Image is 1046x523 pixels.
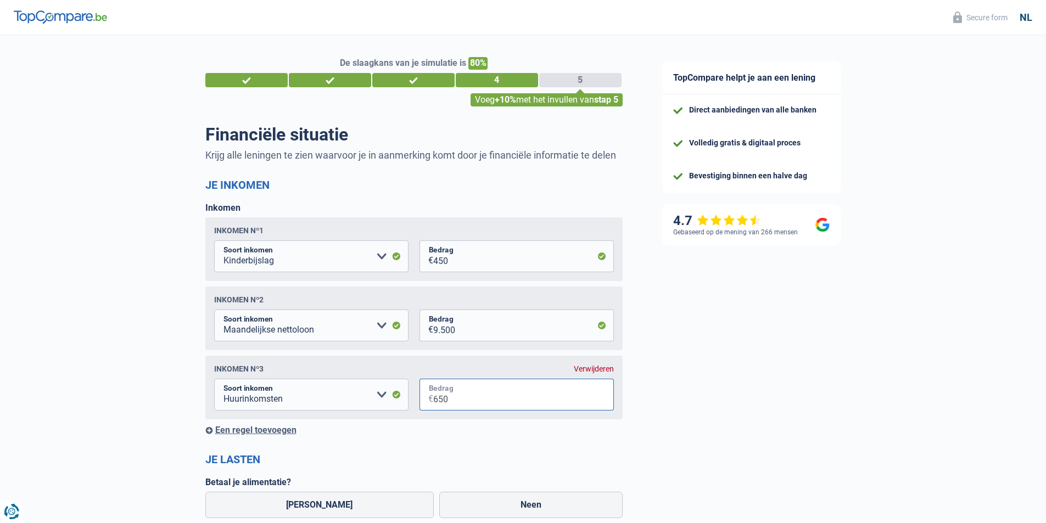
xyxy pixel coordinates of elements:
label: Neen [439,492,623,518]
h2: Je inkomen [205,178,623,192]
h1: Financiële situatie [205,124,623,145]
div: 5 [539,73,622,87]
span: De slaagkans van je simulatie is [340,58,466,68]
button: Secure form [947,8,1014,26]
h2: Je lasten [205,453,623,466]
div: Inkomen nº1 [214,226,264,235]
label: [PERSON_NAME] [205,492,434,518]
span: +10% [495,94,516,105]
div: Volledig gratis & digitaal proces [689,138,801,148]
div: Gebaseerd op de mening van 266 mensen [673,228,798,236]
div: Bevestiging binnen een halve dag [689,171,807,181]
div: 4.7 [673,213,762,229]
div: Direct aanbiedingen van alle banken [689,105,816,115]
span: € [419,310,433,341]
div: Voeg met het invullen van [471,93,623,106]
div: Inkomen nº3 [214,364,264,373]
div: 4 [456,73,538,87]
div: TopCompare helpt je aan een lening [662,61,841,94]
div: Verwijderen [574,364,614,373]
label: Inkomen [205,203,240,213]
div: 3 [372,73,455,87]
span: stap 5 [594,94,618,105]
div: nl [1020,12,1032,24]
div: Inkomen nº2 [214,295,264,304]
span: € [419,379,433,410]
label: Betaal je alimentatie? [205,477,623,487]
img: TopCompare Logo [14,10,107,24]
div: Een regel toevoegen [205,425,623,435]
span: 80% [468,57,488,70]
p: Krijg alle leningen te zien waarvoor je in aanmerking komt door je financiële informatie te delen [205,149,623,161]
div: 1 [205,73,288,87]
div: 2 [289,73,371,87]
span: € [419,240,433,272]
